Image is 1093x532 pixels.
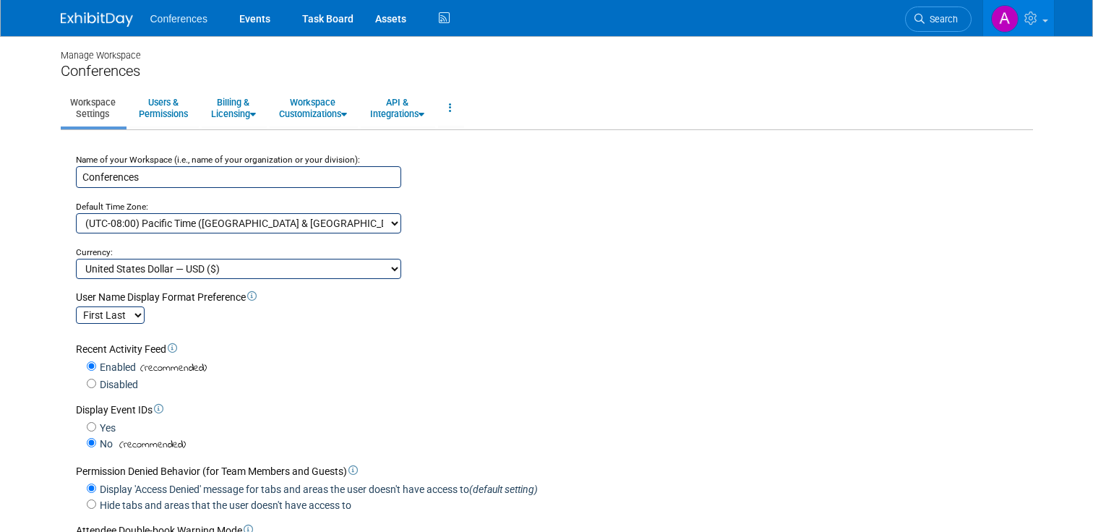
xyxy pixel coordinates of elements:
[96,437,113,451] label: No
[76,464,1029,479] div: Permission Denied Behavior (for Team Members and Guests)
[202,90,265,126] a: Billing &Licensing
[61,90,125,126] a: WorkspaceSettings
[76,155,360,165] small: Name of your Workspace (i.e., name of your organization or your division):
[469,484,538,495] i: (default setting)
[76,342,1029,356] div: Recent Activity Feed
[96,482,538,497] label: Display 'Access Denied' message for tabs and areas the user doesn't have access to
[61,62,1033,80] div: Conferences
[270,90,356,126] a: WorkspaceCustomizations
[115,437,186,452] span: (recommended)
[96,421,116,435] label: Yes
[61,12,133,27] img: ExhibitDay
[991,5,1019,33] img: Alexa Wennerholm
[136,361,207,376] span: (recommended)
[76,247,113,257] small: Currency:
[129,90,197,126] a: Users &Permissions
[96,377,138,392] label: Disabled
[96,498,351,512] label: Hide tabs and areas that the user doesn't have access to
[150,13,207,25] span: Conferences
[96,360,136,374] label: Enabled
[361,90,434,126] a: API &Integrations
[76,290,1029,304] div: User Name Display Format Preference
[76,403,1029,417] div: Display Event IDs
[61,36,1033,62] div: Manage Workspace
[76,202,148,212] small: Default Time Zone:
[905,7,972,32] a: Search
[76,166,401,188] input: Name of your organization
[925,14,958,25] span: Search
